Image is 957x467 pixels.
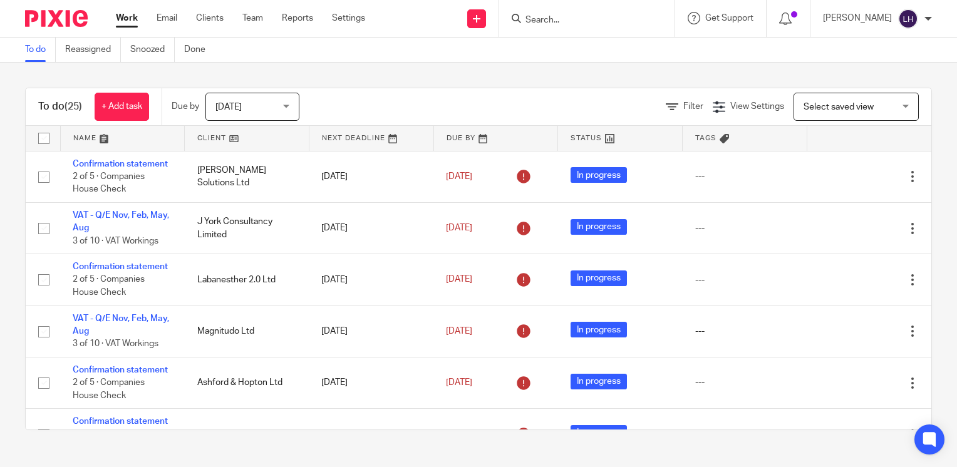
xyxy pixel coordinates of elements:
span: 2 of 5 · Companies House Check [73,378,145,400]
span: In progress [571,425,627,441]
div: --- [695,428,795,441]
span: Tags [695,135,716,141]
span: (25) [65,101,82,111]
span: Select saved view [804,103,874,111]
a: Snoozed [130,38,175,62]
span: Get Support [705,14,753,23]
span: View Settings [730,102,784,111]
span: 2 of 5 · Companies House Check [73,275,145,297]
span: [DATE] [446,275,472,284]
td: [DATE] [309,305,433,357]
span: 2 of 5 · Companies House Check [73,172,145,194]
span: In progress [571,374,627,389]
h1: To do [38,100,82,113]
span: 3 of 10 · VAT Workings [73,340,158,349]
a: Reassigned [65,38,121,62]
a: Work [116,12,138,24]
span: 3 of 10 · VAT Workings [73,237,158,245]
td: Ashford & Hopton Ltd [185,357,309,408]
img: svg%3E [898,9,918,29]
a: Reports [282,12,313,24]
div: --- [695,222,795,234]
a: Email [157,12,177,24]
a: Confirmation statement [73,417,168,426]
span: [DATE] [446,327,472,336]
span: [DATE] [446,378,472,387]
p: Due by [172,100,199,113]
div: --- [695,274,795,286]
span: In progress [571,167,627,183]
td: [DATE] [309,357,433,408]
td: [DATE] [309,202,433,254]
div: --- [695,170,795,183]
a: VAT - Q/E Nov, Feb, May, Aug [73,314,169,336]
a: Clients [196,12,224,24]
td: [DATE] [309,151,433,202]
td: [DATE] [309,409,433,460]
a: Confirmation statement [73,262,168,271]
a: Team [242,12,263,24]
td: J York Consultancy Limited [185,202,309,254]
a: Settings [332,12,365,24]
span: In progress [571,219,627,235]
div: --- [695,376,795,389]
div: --- [695,325,795,337]
td: [PERSON_NAME] Solutions Ltd [185,151,309,202]
span: Filter [683,102,703,111]
td: Labanesther 2.0 Ltd [185,254,309,305]
a: + Add task [95,93,149,121]
a: Done [184,38,215,62]
a: Confirmation statement [73,160,168,168]
span: [DATE] [446,172,472,181]
span: [DATE] [215,103,242,111]
input: Search [524,15,637,26]
a: Confirmation statement [73,366,168,374]
span: [DATE] [446,223,472,232]
a: To do [25,38,56,62]
p: [PERSON_NAME] [823,12,892,24]
a: VAT - Q/E Nov, Feb, May, Aug [73,211,169,232]
span: In progress [571,270,627,286]
span: In progress [571,322,627,337]
td: EG Foam Holdings [185,409,309,460]
td: [DATE] [309,254,433,305]
img: Pixie [25,10,88,27]
td: Magnitudo Ltd [185,305,309,357]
